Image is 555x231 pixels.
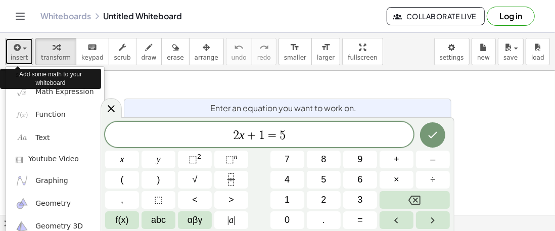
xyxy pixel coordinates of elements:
span: Geometry [35,199,71,209]
button: format_sizesmaller [279,38,312,65]
span: ÷ [431,173,436,187]
button: Done [420,122,445,148]
span: keypad [81,54,104,61]
span: | [234,215,236,225]
span: | [227,215,229,225]
button: scrub [109,38,136,65]
button: Superscript [214,151,248,168]
button: 8 [307,151,341,168]
sup: n [234,153,238,160]
span: αβγ [188,213,203,227]
span: Graphing [35,176,68,186]
button: load [526,38,550,65]
button: Fraction [214,171,248,189]
span: + [394,153,399,166]
a: Graphing [6,169,104,192]
button: Square root [178,171,212,189]
button: 4 [270,171,304,189]
button: Less than [178,191,212,209]
button: Log in [487,7,535,26]
span: + [245,129,259,142]
img: ggb-geometry.svg [16,197,28,210]
span: > [228,193,234,207]
span: scrub [114,54,131,61]
span: transform [41,54,71,61]
span: Text [35,133,50,143]
button: 6 [343,171,377,189]
button: Squared [178,151,212,168]
span: arrange [195,54,218,61]
button: new [472,38,496,65]
i: undo [234,41,244,54]
img: ggb-graphing.svg [16,174,28,187]
span: load [531,54,544,61]
button: Toggle navigation [12,8,28,24]
span: < [192,193,198,207]
button: settings [434,38,470,65]
span: 3 [357,193,362,207]
i: redo [259,41,269,54]
button: Plus [380,151,413,168]
button: Minus [416,151,450,168]
a: Function [6,104,104,126]
button: Absolute value [214,211,248,229]
span: x [120,153,124,166]
button: Alphabet [142,211,175,229]
button: draw [136,38,162,65]
img: Aa.png [16,131,28,144]
span: abc [151,213,166,227]
span: save [503,54,518,61]
span: Function [35,110,66,120]
span: smaller [284,54,306,61]
button: Left arrow [380,211,413,229]
button: . [307,211,341,229]
button: redoredo [252,38,276,65]
button: erase [161,38,189,65]
a: Text [6,126,104,149]
button: , [105,191,139,209]
span: y [157,153,161,166]
button: Greater than [214,191,248,209]
span: 6 [357,173,362,187]
a: Youtube Video [6,149,104,169]
span: , [121,193,123,207]
button: fullscreen [342,38,383,65]
button: transform [35,38,76,65]
a: Math Expression [6,81,104,104]
span: f(x) [116,213,129,227]
span: √ [193,173,198,187]
button: 1 [270,191,304,209]
span: 1 [259,129,265,142]
span: larger [317,54,335,61]
button: insert [5,38,33,65]
button: 7 [270,151,304,168]
button: 5 [307,171,341,189]
button: ( [105,171,139,189]
span: redo [257,54,271,61]
span: 5 [280,129,286,142]
img: sqrt_x.png [16,86,28,99]
button: arrange [189,38,224,65]
span: Youtube Video [28,154,79,164]
span: a [227,213,236,227]
img: f_x.png [16,109,28,121]
button: 0 [270,211,304,229]
span: new [477,54,490,61]
button: Placeholder [142,191,175,209]
sup: 2 [197,153,201,160]
button: Equals [343,211,377,229]
span: = [357,213,363,227]
span: settings [440,54,464,61]
span: draw [142,54,157,61]
i: keyboard [87,41,97,54]
button: 2 [307,191,341,209]
button: y [142,151,175,168]
button: ) [142,171,175,189]
button: Backspace [380,191,450,209]
span: Collaborate Live [395,12,476,21]
button: Greek alphabet [178,211,212,229]
span: ⬚ [189,154,197,164]
span: ( [121,173,124,187]
span: 5 [321,173,326,187]
span: 8 [321,153,326,166]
